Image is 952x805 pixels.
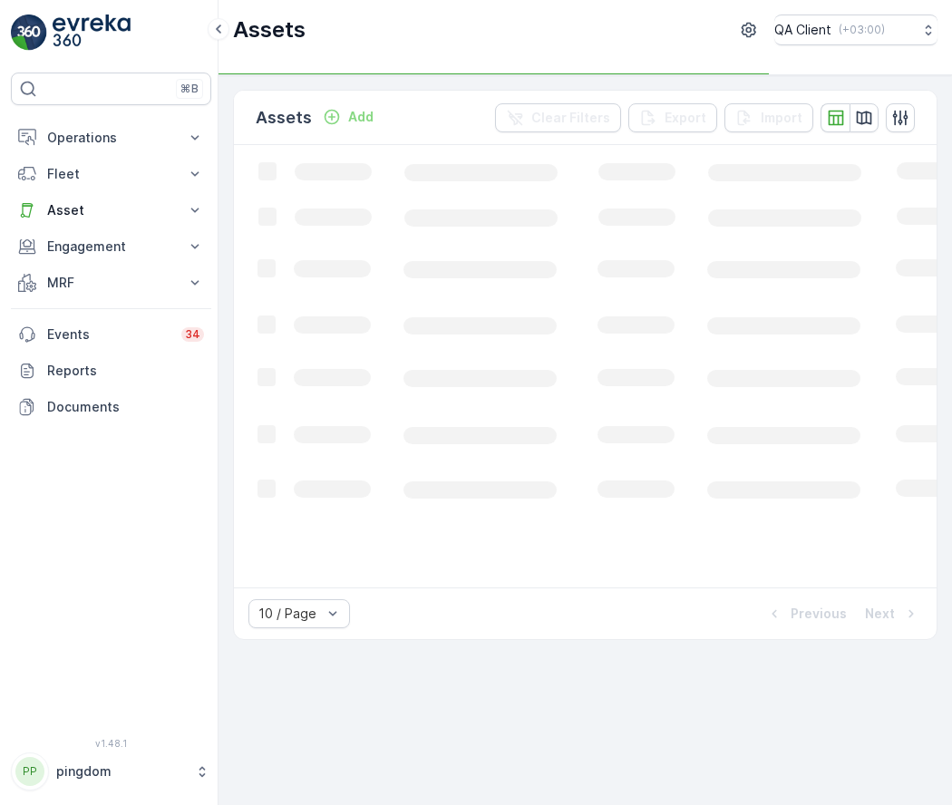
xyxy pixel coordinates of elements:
p: Add [348,108,374,126]
button: Engagement [11,228,211,265]
span: v 1.48.1 [11,738,211,749]
button: Previous [763,603,849,625]
button: Clear Filters [495,103,621,132]
p: 34 [185,327,200,342]
button: Add [316,106,381,128]
p: ( +03:00 ) [839,23,885,37]
img: logo [11,15,47,51]
a: Events34 [11,316,211,353]
p: pingdom [56,762,186,781]
button: QA Client(+03:00) [774,15,937,45]
button: Operations [11,120,211,156]
button: PPpingdom [11,752,211,790]
img: logo_light-DOdMpM7g.png [53,15,131,51]
p: MRF [47,274,175,292]
p: Next [865,605,895,623]
p: Events [47,325,170,344]
p: QA Client [774,21,831,39]
button: Fleet [11,156,211,192]
button: Import [724,103,813,132]
p: Previous [791,605,847,623]
p: Assets [233,15,306,44]
button: Export [628,103,717,132]
p: Asset [47,201,175,219]
button: Asset [11,192,211,228]
p: Engagement [47,238,175,256]
p: Documents [47,398,204,416]
p: Reports [47,362,204,380]
p: Operations [47,129,175,147]
a: Reports [11,353,211,389]
p: Export [665,109,706,127]
p: Import [761,109,802,127]
p: Clear Filters [531,109,610,127]
a: Documents [11,389,211,425]
button: Next [863,603,922,625]
p: Fleet [47,165,175,183]
button: MRF [11,265,211,301]
p: Assets [256,105,312,131]
div: PP [15,757,44,786]
p: ⌘B [180,82,199,96]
